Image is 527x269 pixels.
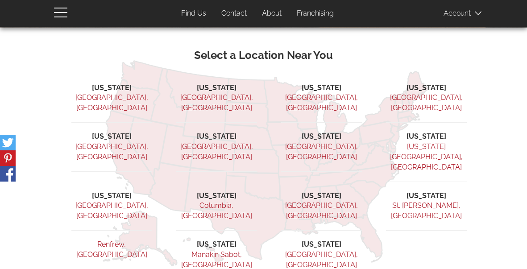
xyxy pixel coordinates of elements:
[71,132,152,142] li: [US_STATE]
[174,5,213,22] a: Find Us
[76,240,147,259] a: Renfrew, [GEOGRAPHIC_DATA]
[71,83,152,93] li: [US_STATE]
[181,201,252,220] a: Columbia, [GEOGRAPHIC_DATA]
[285,142,358,161] a: [GEOGRAPHIC_DATA], [GEOGRAPHIC_DATA]
[285,250,358,269] a: [GEOGRAPHIC_DATA], [GEOGRAPHIC_DATA]
[391,201,462,220] a: St. [PERSON_NAME], [GEOGRAPHIC_DATA]
[386,83,467,93] li: [US_STATE]
[281,132,362,142] li: [US_STATE]
[290,5,340,22] a: Franchising
[215,5,253,22] a: Contact
[390,93,463,112] a: [GEOGRAPHIC_DATA], [GEOGRAPHIC_DATA]
[281,83,362,93] li: [US_STATE]
[71,191,152,201] li: [US_STATE]
[285,201,358,220] a: [GEOGRAPHIC_DATA], [GEOGRAPHIC_DATA]
[61,50,467,61] h3: Select a Location Near You
[255,5,288,22] a: About
[176,191,257,201] li: [US_STATE]
[281,191,362,201] li: [US_STATE]
[281,240,362,250] li: [US_STATE]
[176,132,257,142] li: [US_STATE]
[176,83,257,93] li: [US_STATE]
[386,191,467,201] li: [US_STATE]
[75,201,148,220] a: [GEOGRAPHIC_DATA], [GEOGRAPHIC_DATA]
[390,142,463,171] a: [US_STATE][GEOGRAPHIC_DATA], [GEOGRAPHIC_DATA]
[180,142,253,161] a: [GEOGRAPHIC_DATA], [GEOGRAPHIC_DATA]
[180,93,253,112] a: [GEOGRAPHIC_DATA], [GEOGRAPHIC_DATA]
[386,132,467,142] li: [US_STATE]
[285,93,358,112] a: [GEOGRAPHIC_DATA], [GEOGRAPHIC_DATA]
[176,240,257,250] li: [US_STATE]
[75,142,148,161] a: [GEOGRAPHIC_DATA], [GEOGRAPHIC_DATA]
[75,93,148,112] a: [GEOGRAPHIC_DATA], [GEOGRAPHIC_DATA]
[181,250,252,269] a: Manakin Sabot, [GEOGRAPHIC_DATA]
